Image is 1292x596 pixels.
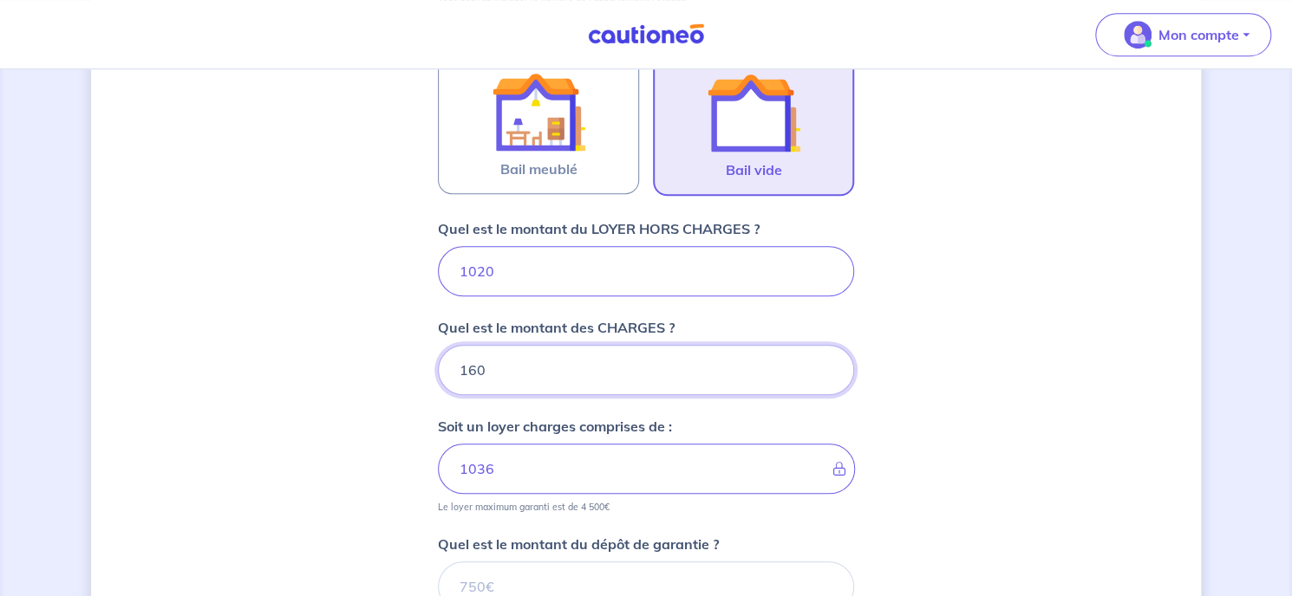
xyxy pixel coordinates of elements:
p: Mon compte [1158,24,1239,45]
img: illu_furnished_lease.svg [492,65,585,159]
input: 80 € [438,345,854,395]
input: - € [438,444,855,494]
p: Quel est le montant du LOYER HORS CHARGES ? [438,218,760,239]
p: Le loyer maximum garanti est de 4 500€ [438,501,610,513]
p: Soit un loyer charges comprises de : [438,416,672,437]
p: Quel est le montant du dépôt de garantie ? [438,534,719,554]
img: illu_empty_lease.svg [707,66,800,159]
span: Bail vide [726,159,782,180]
input: 750€ [438,246,854,296]
span: Bail meublé [500,159,577,179]
img: illu_account_valid_menu.svg [1124,21,1152,49]
p: Quel est le montant des CHARGES ? [438,317,675,338]
button: illu_account_valid_menu.svgMon compte [1095,13,1271,56]
img: Cautioneo [581,23,711,45]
